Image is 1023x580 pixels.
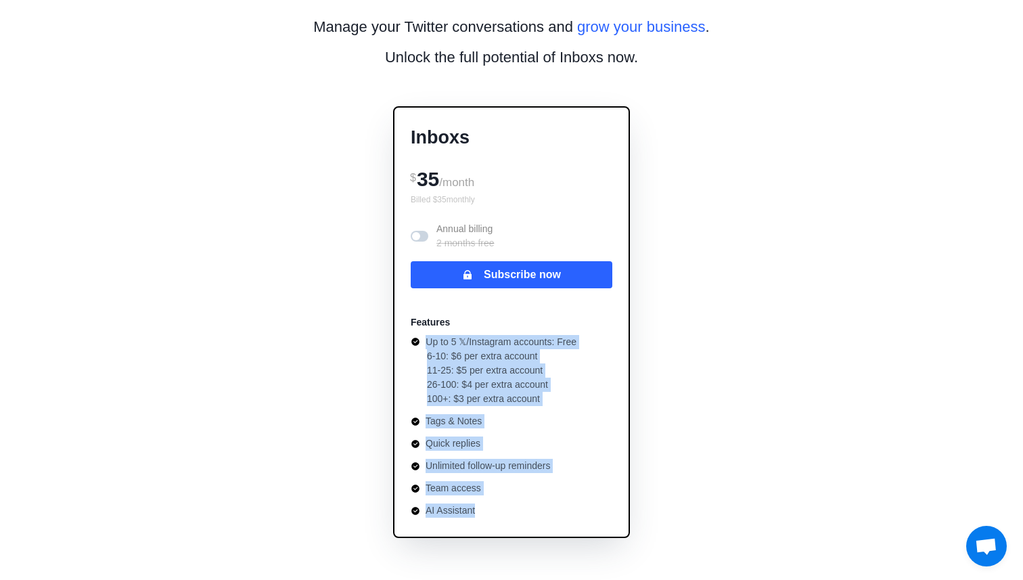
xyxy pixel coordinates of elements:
li: 100+: $3 per extra account [427,392,576,406]
button: Subscribe now [411,261,612,288]
li: Tags & Notes [411,414,576,428]
li: Team access [411,481,576,495]
p: Annual billing [436,222,495,250]
span: $ [410,172,416,183]
p: 2 months free [436,236,495,250]
p: Manage your Twitter conversations and . [313,16,709,38]
p: Up to 5 𝕏/Instagram accounts: Free [426,335,576,349]
p: Unlock the full potential of Inboxs now. [385,46,638,68]
span: grow your business [577,18,706,35]
li: AI Assistant [411,504,576,518]
p: Billed $ 35 monthly [411,194,612,206]
li: 11-25: $5 per extra account [427,363,576,378]
li: 6-10: $6 per extra account [427,349,576,363]
p: Features [411,315,450,330]
div: Open chat [966,526,1007,566]
li: 26-100: $4 per extra account [427,378,576,392]
li: Unlimited follow-up reminders [411,459,576,473]
div: 35 [411,162,612,194]
li: Quick replies [411,437,576,451]
p: Inboxs [411,124,612,152]
span: /month [439,176,474,189]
